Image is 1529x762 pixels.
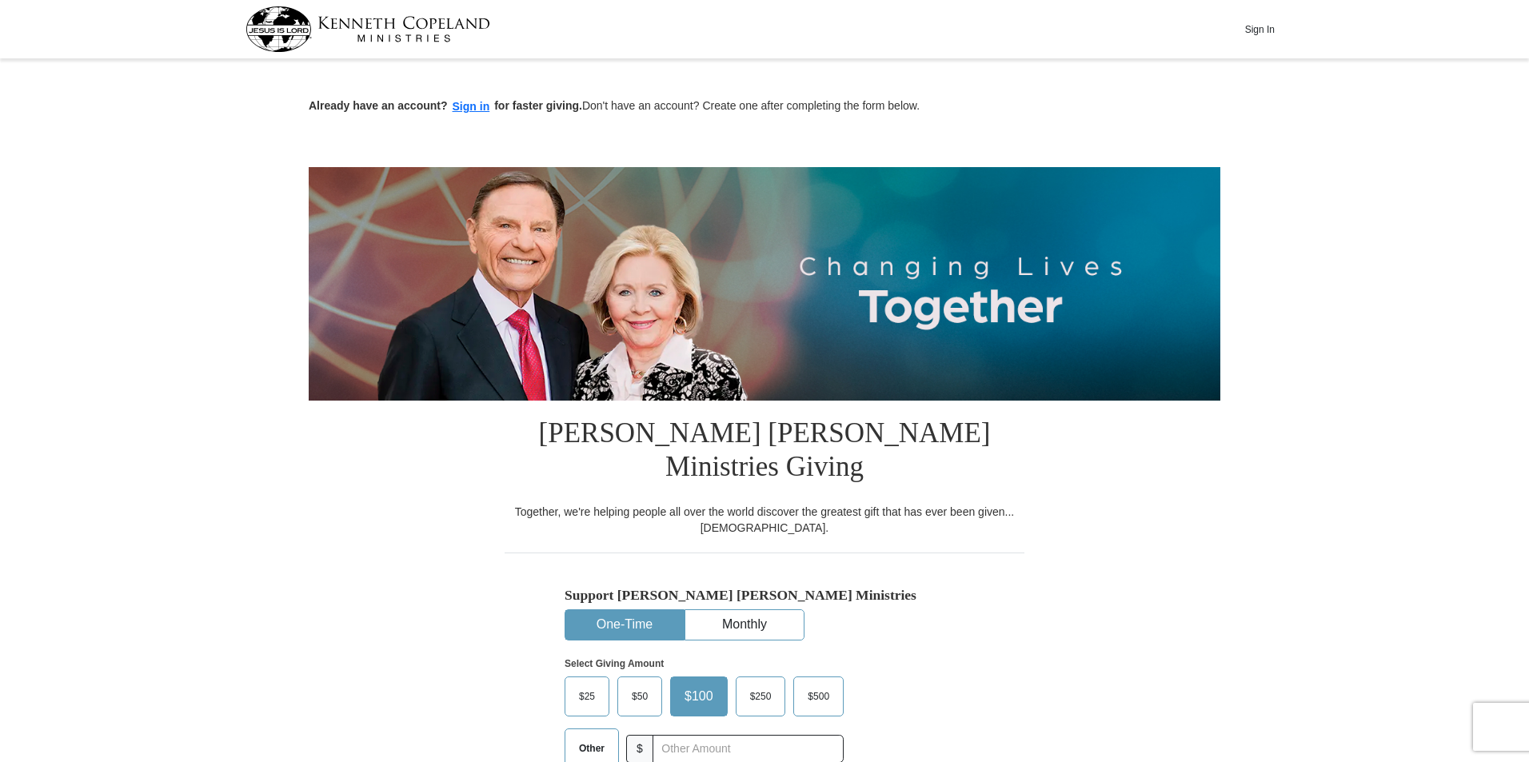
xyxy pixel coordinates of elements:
button: Sign In [1236,17,1283,42]
button: Sign in [448,98,495,116]
button: One-Time [565,610,684,640]
p: Don't have an account? Create one after completing the form below. [309,98,1220,116]
strong: Select Giving Amount [565,658,664,669]
span: $25 [571,684,603,708]
span: $100 [677,684,721,708]
h5: Support [PERSON_NAME] [PERSON_NAME] Ministries [565,587,964,604]
span: $50 [624,684,656,708]
span: $250 [742,684,780,708]
button: Monthly [685,610,804,640]
img: kcm-header-logo.svg [246,6,490,52]
span: $500 [800,684,837,708]
span: Other [571,736,613,760]
strong: Already have an account? for faster giving. [309,99,582,112]
h1: [PERSON_NAME] [PERSON_NAME] Ministries Giving [505,401,1024,504]
div: Together, we're helping people all over the world discover the greatest gift that has ever been g... [505,504,1024,536]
